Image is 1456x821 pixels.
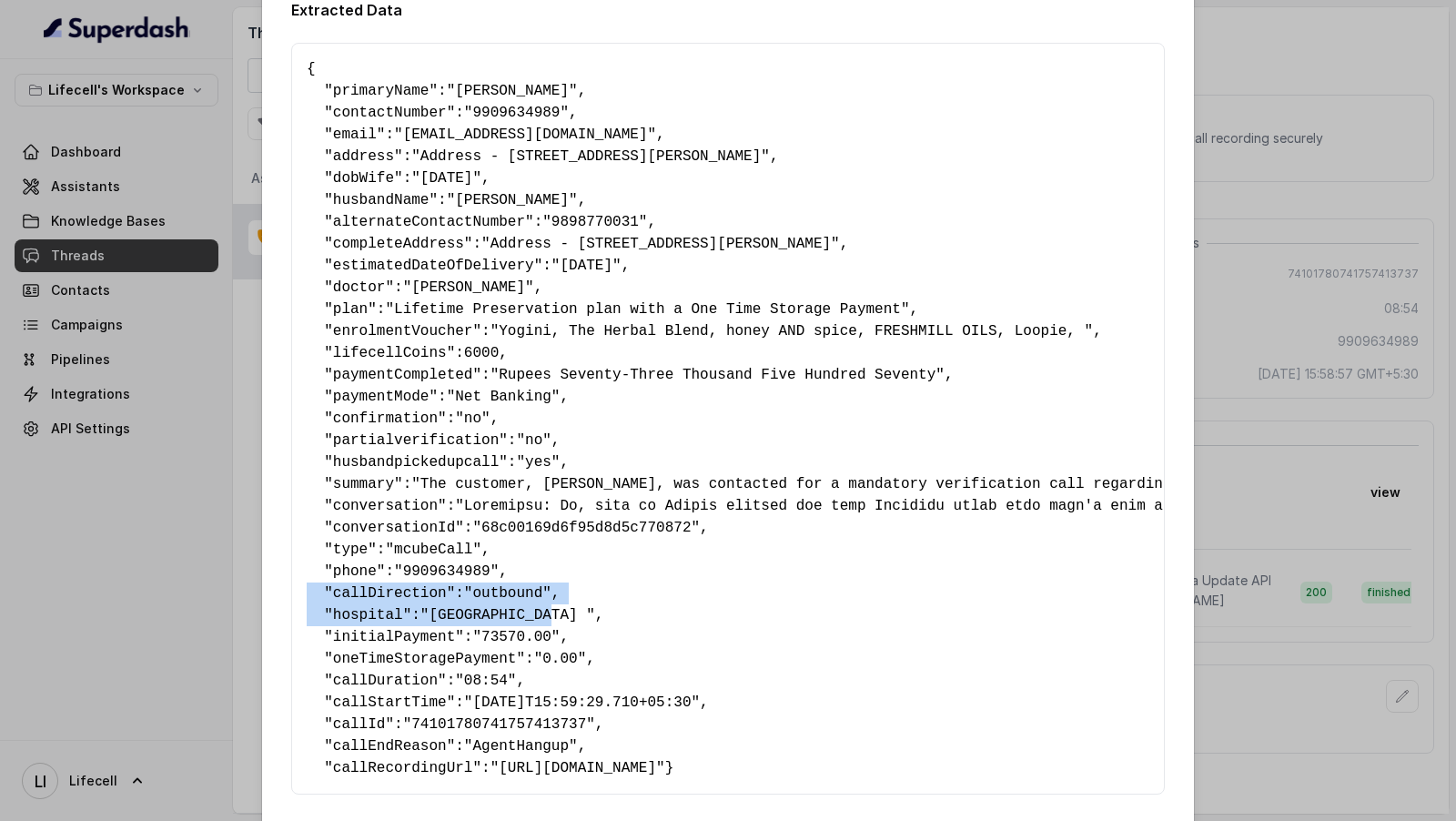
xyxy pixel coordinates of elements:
span: "[PERSON_NAME]" [447,192,578,208]
span: "[URL][DOMAIN_NAME]" [490,760,665,776]
span: "74101780741757413737" [403,716,595,733]
span: "[DATE]T15:59:29.710+05:30" [464,694,700,711]
span: "[DATE]" [551,258,622,274]
span: hospital [333,607,403,623]
span: "no" [516,432,551,449]
span: "[EMAIL_ADDRESS][DOMAIN_NAME]" [394,127,656,143]
span: alternateContactNumber [333,214,525,230]
span: phone [333,563,377,580]
span: "outbound" [464,585,551,602]
span: "9909634989" [394,563,499,580]
span: "[GEOGRAPHIC_DATA] " [420,607,595,623]
span: partialverification [333,432,499,449]
span: type [333,542,368,558]
span: paymentMode [333,389,430,405]
span: callRecordingUrl [333,760,473,776]
span: "mcubeCall" [385,542,481,558]
span: "9898770031" [542,214,647,230]
span: doctor [333,279,386,296]
span: oneTimeStoragePayment [333,651,517,667]
span: 6000 [464,345,499,361]
span: address [333,148,394,165]
span: completeAddress [333,236,464,252]
span: "Net Banking" [447,389,561,405]
span: conversation [333,498,438,514]
span: initialPayment [333,629,455,645]
span: "[DATE]" [411,170,481,187]
span: plan [333,301,368,318]
span: "9909634989" [464,105,569,121]
span: summary [333,476,394,492]
span: "Rupees Seventy-Three Thousand Five Hundred Seventy" [490,367,945,383]
span: "0.00" [534,651,587,667]
span: conversationId [333,520,455,536]
span: callDirection [333,585,447,602]
span: confirmation [333,410,438,427]
span: contactNumber [333,105,447,121]
span: "[PERSON_NAME]" [447,83,578,99]
span: "73570.00" [472,629,560,645]
span: "Yogini, The Herbal Blend, honey AND spice, FRESHMILL OILS, Loopie, " [490,323,1094,340]
span: "Address - [STREET_ADDRESS][PERSON_NAME]" [411,148,770,165]
span: primaryName [333,83,430,99]
span: "[PERSON_NAME]" [403,279,534,296]
span: dobWife [333,170,394,187]
span: callId [333,716,386,733]
span: lifecellCoins [333,345,447,361]
span: husbandpickedupcall [333,454,499,471]
span: "68c00169d6f95d8d5c770872" [472,520,700,536]
span: husbandName [333,192,430,208]
pre: { " ": , " ": , " ": , " ": , " ": , " ": , " ": , " ": , " ": , " ": , " ": , " ": , " ": , " ":... [307,58,1149,779]
span: "AgentHangup" [464,738,578,755]
span: callStartTime [333,694,447,711]
span: "08:54" [455,673,516,689]
span: email [333,127,377,143]
span: estimatedDateOfDelivery [333,258,534,274]
span: "Lifetime Preservation plan with a One Time Storage Payment" [385,301,909,318]
span: callDuration [333,673,438,689]
span: "yes" [516,454,560,471]
span: paymentCompleted [333,367,473,383]
span: enrolmentVoucher [333,323,473,340]
span: "no" [455,410,490,427]
span: "Address - [STREET_ADDRESS][PERSON_NAME]" [481,236,840,252]
span: callEndReason [333,738,447,755]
